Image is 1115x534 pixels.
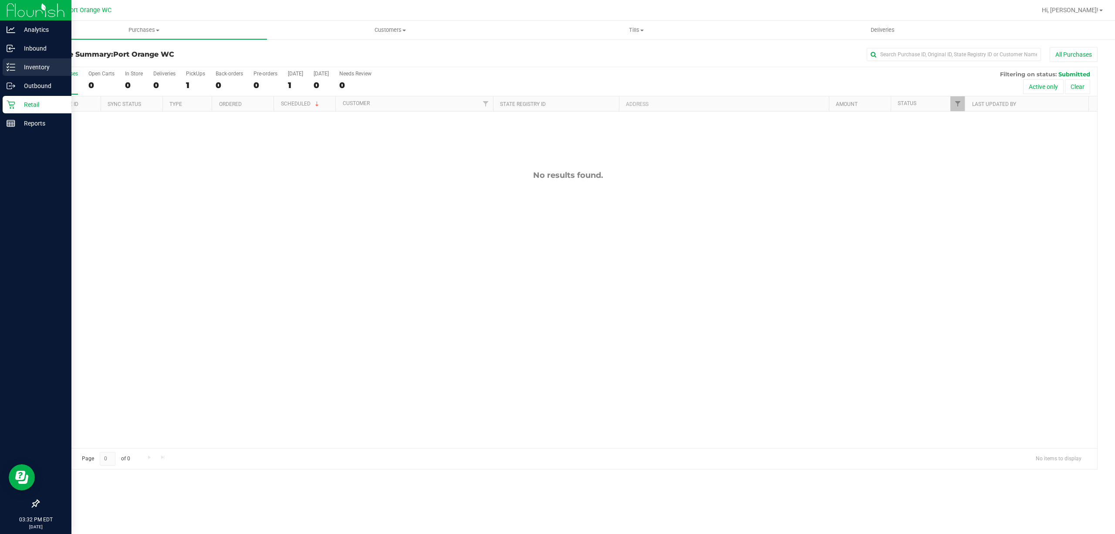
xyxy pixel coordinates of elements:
div: 0 [216,80,243,90]
div: 0 [339,80,372,90]
span: Page of 0 [74,452,137,466]
a: Status [898,100,916,106]
a: State Registry ID [500,101,546,107]
h3: Purchase Summary: [38,51,392,58]
inline-svg: Inbound [7,44,15,53]
span: Filtering on status: [1000,71,1057,78]
button: Clear [1065,79,1090,94]
a: Scheduled [281,101,321,107]
inline-svg: Inventory [7,63,15,71]
span: Hi, [PERSON_NAME]! [1042,7,1098,14]
p: Outbound [15,81,68,91]
a: Filter [479,96,493,111]
span: No items to display [1029,452,1088,465]
inline-svg: Reports [7,119,15,128]
a: Deliveries [760,21,1006,39]
a: Last Updated By [972,101,1016,107]
a: Tills [513,21,759,39]
p: Analytics [15,24,68,35]
p: Inventory [15,62,68,72]
div: Pre-orders [253,71,277,77]
span: Purchases [21,26,267,34]
div: Open Carts [88,71,115,77]
span: Submitted [1058,71,1090,78]
button: Active only [1023,79,1064,94]
a: Type [169,101,182,107]
div: Back-orders [216,71,243,77]
div: 0 [88,80,115,90]
p: Inbound [15,43,68,54]
input: Search Purchase ID, Original ID, State Registry ID or Customer Name... [867,48,1041,61]
a: Sync Status [108,101,141,107]
span: Port Orange WC [113,50,174,58]
div: Needs Review [339,71,372,77]
th: Address [619,96,829,112]
div: PickUps [186,71,205,77]
a: Ordered [219,101,242,107]
div: 1 [186,80,205,90]
a: Customer [343,100,370,106]
div: [DATE] [288,71,303,77]
a: Customers [267,21,513,39]
span: Port Orange WC [66,7,111,14]
div: [DATE] [314,71,329,77]
a: Filter [950,96,965,111]
span: Deliveries [859,26,906,34]
div: 1 [288,80,303,90]
p: Retail [15,99,68,110]
div: Deliveries [153,71,176,77]
div: No results found. [39,170,1097,180]
p: 03:32 PM EDT [4,516,68,524]
div: 0 [314,80,329,90]
inline-svg: Retail [7,100,15,109]
div: In Store [125,71,143,77]
div: 0 [125,80,143,90]
span: Customers [267,26,513,34]
a: Amount [836,101,858,107]
a: Purchases [21,21,267,39]
iframe: Resource center [9,464,35,490]
div: 0 [153,80,176,90]
p: Reports [15,118,68,129]
button: All Purchases [1050,47,1098,62]
span: Tills [514,26,759,34]
p: [DATE] [4,524,68,530]
inline-svg: Analytics [7,25,15,34]
inline-svg: Outbound [7,82,15,90]
div: 0 [253,80,277,90]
